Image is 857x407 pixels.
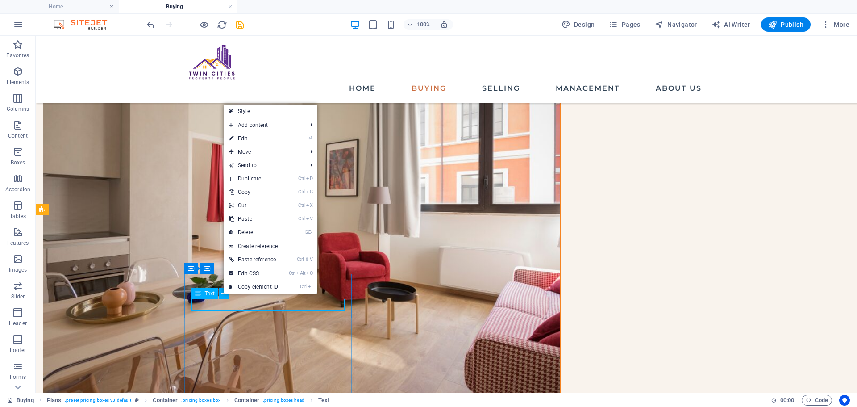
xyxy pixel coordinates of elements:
p: Content [8,132,28,139]
button: reload [216,19,227,30]
span: 00 00 [780,395,794,406]
button: Click here to leave preview mode and continue editing [199,19,209,30]
p: Elements [7,79,29,86]
span: AI Writer [711,20,750,29]
span: . preset-pricing-boxes-v3-default [65,395,131,406]
p: Header [9,320,27,327]
span: Text [205,291,215,296]
span: . pricing-boxes-head [263,395,304,406]
i: Reload page [217,20,227,30]
h6: Session time [771,395,795,406]
img: Editor Logo [51,19,118,30]
button: Pages [605,17,644,32]
i: Ctrl [289,270,296,276]
p: Forms [10,373,26,381]
span: Navigator [655,20,697,29]
span: Click to select. Double-click to edit [47,395,61,406]
a: ⏎Edit [224,132,283,145]
span: . pricing-boxes-box [181,395,220,406]
i: V [310,256,312,262]
a: CtrlVPaste [224,212,283,226]
i: Ctrl [298,216,305,222]
span: More [821,20,849,29]
button: More [818,17,853,32]
p: Slider [11,293,25,300]
button: Publish [761,17,811,32]
i: Ctrl [297,256,304,262]
i: Undo: Change text (Ctrl+Z) [146,20,156,30]
span: Add content [224,118,304,132]
span: Move [224,145,304,159]
i: ⌦ [305,229,312,235]
span: Click to select. Double-click to edit [318,395,329,406]
span: Code [806,395,828,406]
a: CtrlCCopy [224,185,283,199]
span: Design [562,20,595,29]
span: Pages [609,20,640,29]
h4: Buying [119,2,237,12]
p: Features [7,239,29,247]
a: CtrlICopy element ID [224,280,283,294]
button: 100% [404,19,435,30]
a: Click to cancel selection. Double-click to open Pages [7,395,34,406]
a: CtrlAltCEdit CSS [224,267,283,280]
i: This element is a customizable preset [135,398,139,403]
p: Tables [10,213,26,220]
i: ⏎ [308,135,312,141]
i: X [306,202,312,208]
span: Click to select. Double-click to edit [234,395,259,406]
button: Code [802,395,832,406]
p: Accordion [5,186,30,193]
h6: 100% [417,19,431,30]
i: V [306,216,312,222]
button: Design [558,17,599,32]
i: C [306,270,312,276]
i: Ctrl [300,284,307,290]
button: Navigator [651,17,701,32]
i: Ctrl [298,202,305,208]
a: Send to [224,159,304,172]
button: save [234,19,245,30]
p: Columns [7,105,29,113]
a: Create reference [224,239,317,253]
button: AI Writer [708,17,754,32]
div: Design (Ctrl+Alt+Y) [558,17,599,32]
i: Ctrl [298,189,305,195]
a: ⌦Delete [224,226,283,239]
span: : [786,397,788,403]
i: Alt [296,270,305,276]
i: C [306,189,312,195]
a: Style [224,105,317,118]
i: I [308,284,312,290]
i: D [306,176,312,181]
i: ⇧ [305,256,309,262]
p: Boxes [11,159,25,166]
a: Ctrl⇧VPaste reference [224,253,283,266]
a: CtrlDDuplicate [224,172,283,185]
p: Favorites [6,52,29,59]
span: Click to select. Double-click to edit [153,395,178,406]
i: On resize automatically adjust zoom level to fit chosen device. [440,21,448,29]
a: CtrlXCut [224,199,283,212]
button: undo [145,19,156,30]
span: Publish [768,20,803,29]
button: Usercentrics [839,395,850,406]
i: Save (Ctrl+S) [235,20,245,30]
i: Ctrl [298,176,305,181]
nav: breadcrumb [47,395,330,406]
p: Images [9,266,27,273]
p: Footer [10,347,26,354]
